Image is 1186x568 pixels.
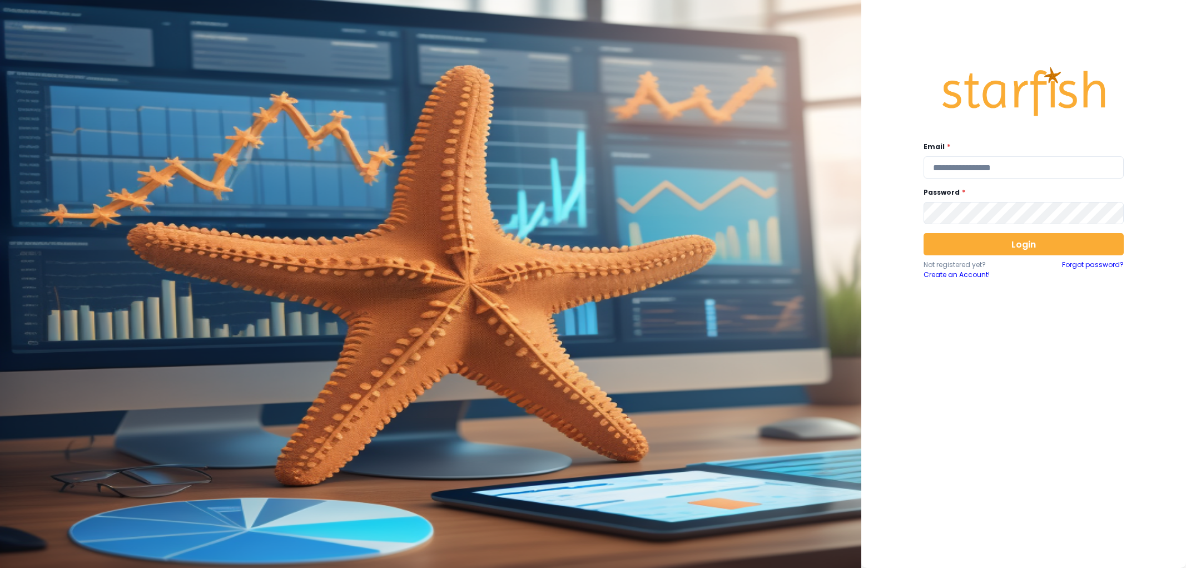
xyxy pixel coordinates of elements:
[1062,260,1124,280] a: Forgot password?
[924,142,1117,152] label: Email
[940,57,1107,127] img: Logo.42cb71d561138c82c4ab.png
[924,233,1124,255] button: Login
[924,260,1024,270] p: Not registered yet?
[924,270,1024,280] a: Create an Account!
[924,187,1117,197] label: Password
